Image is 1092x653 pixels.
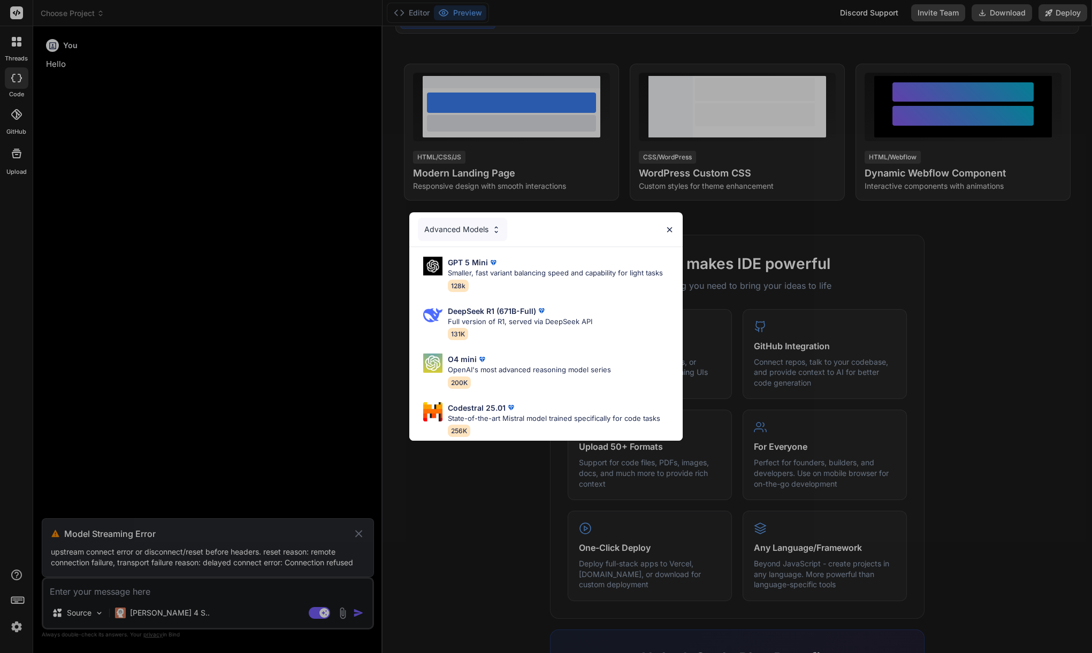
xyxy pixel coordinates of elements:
p: Codestral 25.01 [448,402,506,413]
img: premium [506,402,516,413]
img: Pick Models [423,402,442,421]
div: Advanced Models [418,218,507,241]
p: DeepSeek R1 (671B-Full) [448,305,536,317]
img: premium [536,305,547,316]
img: Pick Models [423,257,442,275]
p: O4 mini [448,354,477,365]
p: Smaller, fast variant balancing speed and capability for light tasks [448,268,663,279]
p: OpenAI's most advanced reasoning model series [448,365,611,375]
p: Full version of R1, served via DeepSeek API [448,317,592,327]
span: 200K [448,377,471,389]
img: close [665,225,674,234]
span: 131K [448,328,468,340]
img: Pick Models [492,225,501,234]
p: State-of-the-art Mistral model trained specifically for code tasks [448,413,660,424]
span: 256K [448,425,470,437]
img: premium [477,354,487,365]
img: Pick Models [423,305,442,325]
p: GPT 5 Mini [448,257,488,268]
img: Pick Models [423,354,442,373]
img: premium [488,257,499,268]
span: 128k [448,280,469,292]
